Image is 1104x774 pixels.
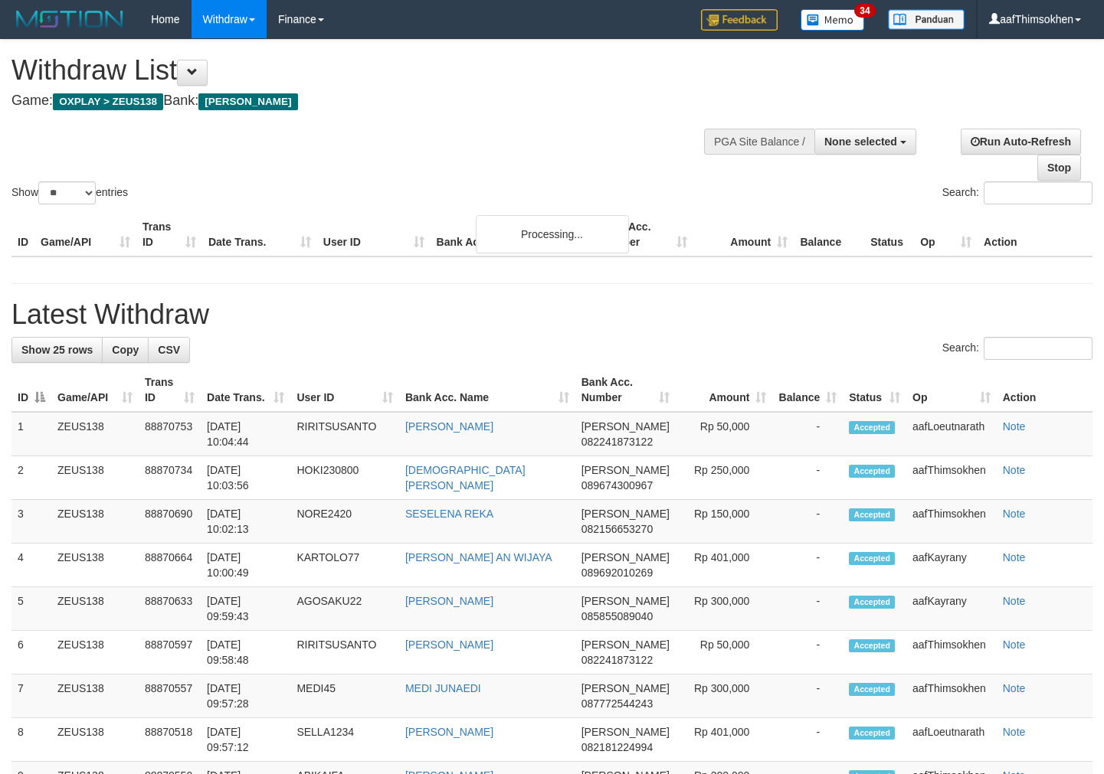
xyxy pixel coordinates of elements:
[11,93,721,109] h4: Game: Bank:
[676,544,773,587] td: Rp 401,000
[317,213,431,256] th: User ID
[704,129,814,155] div: PGA Site Balance /
[53,93,163,110] span: OXPLAY > ZEUS138
[405,726,493,738] a: [PERSON_NAME]
[158,344,180,356] span: CSV
[772,631,843,674] td: -
[581,523,653,535] span: Copy 082156653270 to clipboard
[11,500,51,544] td: 3
[581,595,670,607] span: [PERSON_NAME]
[772,412,843,456] td: -
[772,500,843,544] td: -
[290,500,399,544] td: NORE2420
[290,631,399,674] td: RIRITSUSANTO
[201,631,290,674] td: [DATE] 09:58:48
[849,552,895,565] span: Accepted
[112,344,139,356] span: Copy
[405,682,481,694] a: MEDI JUNAEDI
[906,500,997,544] td: aafThimsokhen
[843,368,906,412] th: Status: activate to sort column ascending
[581,567,653,579] span: Copy 089692010269 to clipboard
[849,465,895,478] span: Accepted
[51,631,139,674] td: ZEUS138
[849,639,895,652] span: Accepted
[201,456,290,500] td: [DATE] 10:03:56
[290,674,399,718] td: MEDI45
[772,674,843,718] td: -
[581,551,670,563] span: [PERSON_NAME]
[849,683,895,696] span: Accepted
[139,718,201,762] td: 88870518
[139,544,201,587] td: 88870664
[801,9,865,31] img: Button%20Memo.svg
[202,213,317,256] th: Date Trans.
[201,544,290,587] td: [DATE] 10:00:49
[676,412,773,456] td: Rp 50,000
[405,551,552,563] a: [PERSON_NAME] AN WIJAYA
[21,344,93,356] span: Show 25 rows
[676,456,773,500] td: Rp 250,000
[888,9,965,30] img: panduan.png
[984,181,1093,204] input: Search:
[11,368,51,412] th: ID: activate to sort column descending
[34,213,136,256] th: Game/API
[772,544,843,587] td: -
[581,682,670,694] span: [PERSON_NAME]
[51,718,139,762] td: ZEUS138
[581,420,670,433] span: [PERSON_NAME]
[984,337,1093,360] input: Search:
[961,129,1081,155] a: Run Auto-Refresh
[201,368,290,412] th: Date Trans.: activate to sort column ascending
[11,181,128,204] label: Show entries
[11,587,51,631] td: 5
[11,631,51,674] td: 6
[11,718,51,762] td: 8
[139,368,201,412] th: Trans ID: activate to sort column ascending
[581,436,653,448] span: Copy 082241873122 to clipboard
[1003,420,1026,433] a: Note
[405,464,526,492] a: [DEMOGRAPHIC_DATA][PERSON_NAME]
[942,337,1093,360] label: Search:
[139,587,201,631] td: 88870633
[11,337,103,363] a: Show 25 rows
[139,500,201,544] td: 88870690
[772,456,843,500] td: -
[405,420,493,433] a: [PERSON_NAME]
[906,544,997,587] td: aafKayrany
[51,500,139,544] td: ZEUS138
[476,215,629,253] div: Processing...
[201,500,290,544] td: [DATE] 10:02:13
[1003,638,1026,651] a: Note
[139,631,201,674] td: 88870597
[581,508,670,520] span: [PERSON_NAME]
[201,718,290,762] td: [DATE] 09:57:12
[1003,595,1026,607] a: Note
[906,412,997,456] td: aafLoeutnarath
[676,718,773,762] td: Rp 401,000
[405,595,493,607] a: [PERSON_NAME]
[11,412,51,456] td: 1
[1003,551,1026,563] a: Note
[581,741,653,753] span: Copy 082181224994 to clipboard
[581,726,670,738] span: [PERSON_NAME]
[399,368,575,412] th: Bank Acc. Name: activate to sort column ascending
[1003,508,1026,520] a: Note
[693,213,794,256] th: Amount
[38,181,96,204] select: Showentries
[906,631,997,674] td: aafThimsokhen
[51,587,139,631] td: ZEUS138
[201,412,290,456] td: [DATE] 10:04:44
[290,718,399,762] td: SELLA1234
[11,8,128,31] img: MOTION_logo.png
[1037,155,1081,181] a: Stop
[772,718,843,762] td: -
[864,213,914,256] th: Status
[290,456,399,500] td: HOKI230800
[51,674,139,718] td: ZEUS138
[11,456,51,500] td: 2
[139,412,201,456] td: 88870753
[51,412,139,456] td: ZEUS138
[849,421,895,434] span: Accepted
[11,544,51,587] td: 4
[431,213,594,256] th: Bank Acc. Name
